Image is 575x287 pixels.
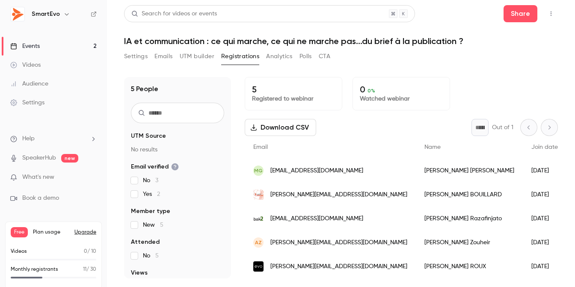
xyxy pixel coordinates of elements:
p: Videos [11,248,27,255]
button: CTA [319,50,330,63]
span: 0 % [368,88,375,94]
img: SmartEvo [11,7,24,21]
p: 5 [252,84,335,95]
span: [PERSON_NAME][EMAIL_ADDRESS][DOMAIN_NAME] [270,238,407,247]
div: [PERSON_NAME] BOUILLARD [416,183,523,207]
span: Free [11,227,28,237]
div: Audience [10,80,48,88]
span: 0 [84,249,87,254]
li: help-dropdown-opener [10,134,97,143]
span: 11 [83,267,86,272]
span: Attended [131,238,160,246]
div: [DATE] [523,207,566,231]
img: gazettelabo.fr [253,189,264,200]
span: Join date [531,144,558,150]
button: Emails [154,50,172,63]
h1: 5 People [131,84,158,94]
a: SpeakerHub [22,154,56,163]
span: Name [424,144,441,150]
span: Member type [131,207,170,216]
div: Videos [10,61,41,69]
span: UTM Source [131,132,166,140]
span: Email verified [131,163,179,171]
p: / 10 [84,248,96,255]
button: Registrations [221,50,259,63]
img: bak2.com [253,213,264,224]
span: 5 [155,253,159,259]
span: 3 [155,178,158,183]
p: Registered to webinar [252,95,335,103]
p: 0 [360,84,443,95]
span: No [143,176,158,185]
button: Polls [299,50,312,63]
span: Email [253,144,268,150]
div: Events [10,42,40,50]
span: 5 [160,222,163,228]
button: Analytics [266,50,293,63]
div: [DATE] [523,159,566,183]
div: [DATE] [523,183,566,207]
div: [PERSON_NAME] ROUX [416,254,523,278]
span: No [143,251,159,260]
p: Monthly registrants [11,266,58,273]
span: Book a demo [22,194,59,203]
span: 2 [157,191,160,197]
div: Search for videos or events [131,9,217,18]
img: evolutioncom.eu [253,261,264,272]
span: Yes [143,190,160,198]
span: Help [22,134,35,143]
span: MG [254,167,263,175]
span: [PERSON_NAME][EMAIL_ADDRESS][DOMAIN_NAME] [270,262,407,271]
span: new [61,154,78,163]
p: Watched webinar [360,95,443,103]
span: AZ [255,239,262,246]
span: Views [131,269,148,277]
button: UTM builder [180,50,214,63]
div: [DATE] [523,231,566,254]
button: Settings [124,50,148,63]
span: New [143,221,163,229]
p: Out of 1 [492,123,513,132]
div: [PERSON_NAME] [PERSON_NAME] [416,159,523,183]
button: Download CSV [245,119,316,136]
span: [EMAIL_ADDRESS][DOMAIN_NAME] [270,214,363,223]
span: [PERSON_NAME][EMAIL_ADDRESS][DOMAIN_NAME] [270,190,407,199]
span: Plan usage [33,229,69,236]
span: What's new [22,173,54,182]
h6: SmartEvo [32,10,60,18]
p: No results [131,145,224,154]
div: [DATE] [523,254,566,278]
div: [PERSON_NAME] Razafinjato [416,207,523,231]
div: Settings [10,98,44,107]
span: [EMAIL_ADDRESS][DOMAIN_NAME] [270,166,363,175]
button: Share [504,5,537,22]
p: / 30 [83,266,96,273]
button: Upgrade [74,229,96,236]
h1: IA et communication : ce qui marche, ce qui ne marche pas...du brief à la publication ? [124,36,558,46]
div: [PERSON_NAME] Zouheir [416,231,523,254]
